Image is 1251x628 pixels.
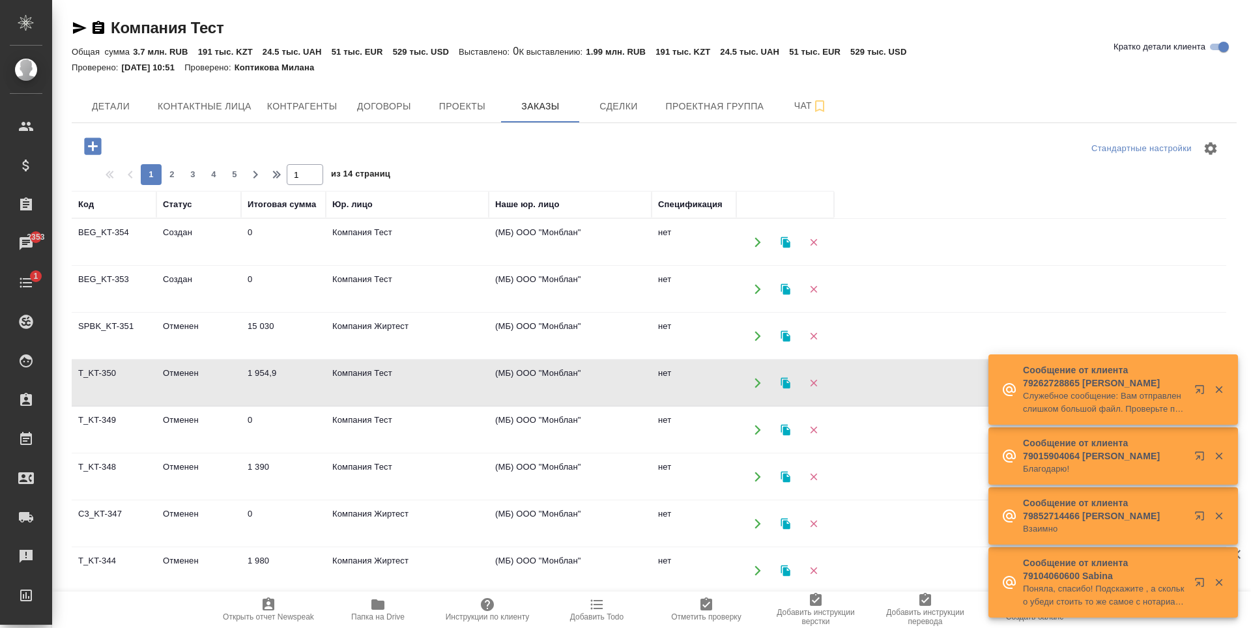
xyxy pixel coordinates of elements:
[489,360,652,406] td: (МБ) ООО "Монблан"
[156,407,241,453] td: Отменен
[671,612,741,621] span: Отметить проверку
[431,98,493,115] span: Проекты
[25,270,46,283] span: 1
[241,407,326,453] td: 0
[72,313,156,359] td: SPBK_KT-351
[542,592,652,628] button: Добавить Todo
[224,168,245,181] span: 5
[241,501,326,547] td: 0
[133,47,197,57] p: 3.7 млн. RUB
[800,510,827,537] button: Удалить
[163,198,192,211] div: Статус
[772,510,799,537] button: Клонировать
[658,198,723,211] div: Спецификация
[223,612,314,621] span: Открыть отчет Newspeak
[772,322,799,349] button: Клонировать
[652,454,736,500] td: нет
[772,416,799,443] button: Клонировать
[1195,133,1226,164] span: Настроить таблицу
[263,47,332,57] p: 24.5 тыс. UAH
[241,548,326,593] td: 1 980
[214,592,323,628] button: Открыть отчет Newspeak
[351,612,405,621] span: Папка на Drive
[980,592,1089,628] button: Создать баланс
[489,266,652,312] td: (МБ) ООО "Монблан"
[761,592,870,628] button: Добавить инструкции верстки
[446,612,530,621] span: Инструкции по клиенту
[744,557,771,584] button: Открыть
[72,501,156,547] td: C3_KT-347
[156,313,241,359] td: Отменен
[203,164,224,185] button: 4
[156,501,241,547] td: Отменен
[111,19,224,36] a: Компания Тест
[489,220,652,265] td: (МБ) ООО "Монблан"
[323,592,433,628] button: Папка на Drive
[326,501,489,547] td: Компания Жиртест
[122,63,185,72] p: [DATE] 10:51
[489,501,652,547] td: (МБ) ООО "Монблан"
[652,266,736,312] td: нет
[489,454,652,500] td: (МБ) ООО "Монблан"
[772,229,799,255] button: Клонировать
[19,231,52,244] span: 2353
[72,360,156,406] td: T_KT-350
[800,369,827,396] button: Удалить
[655,47,720,57] p: 191 тыс. KZT
[744,416,771,443] button: Открыть
[652,407,736,453] td: нет
[156,220,241,265] td: Создан
[509,98,571,115] span: Заказы
[489,548,652,593] td: (МБ) ООО "Монблан"
[652,501,736,547] td: нет
[489,407,652,453] td: (МБ) ООО "Монблан"
[78,198,94,211] div: Код
[652,592,761,628] button: Отметить проверку
[332,47,393,57] p: 51 тыс. EUR
[182,164,203,185] button: 3
[1186,503,1218,534] button: Открыть в новой вкладке
[1023,522,1186,535] p: Взаимно
[652,220,736,265] td: нет
[570,612,624,621] span: Добавить Todo
[241,454,326,500] td: 1 390
[772,369,799,396] button: Клонировать
[241,313,326,359] td: 15 030
[586,47,655,57] p: 1.99 млн. RUB
[800,229,827,255] button: Удалить
[3,227,49,260] a: 2353
[184,63,235,72] p: Проверено:
[495,198,560,211] div: Наше юр. лицо
[326,360,489,406] td: Компания Тест
[1186,377,1218,408] button: Открыть в новой вкладке
[156,266,241,312] td: Создан
[72,44,1237,59] div: 0
[162,168,182,181] span: 2
[1205,577,1232,588] button: Закрыть
[352,98,415,115] span: Договоры
[1023,463,1186,476] p: Благодарю!
[1205,510,1232,522] button: Закрыть
[267,98,338,115] span: Контрагенты
[744,322,771,349] button: Открыть
[587,98,650,115] span: Сделки
[744,229,771,255] button: Открыть
[772,276,799,302] button: Клонировать
[156,548,241,593] td: Отменен
[878,608,972,626] span: Добавить инструкции перевода
[744,463,771,490] button: Открыть
[1186,569,1218,601] button: Открыть в новой вкладке
[72,548,156,593] td: T_KT-344
[1023,496,1186,522] p: Сообщение от клиента 79852714466 [PERSON_NAME]
[720,47,789,57] p: 24.5 тыс. UAH
[772,557,799,584] button: Клонировать
[332,198,373,211] div: Юр. лицо
[326,407,489,453] td: Компания Тест
[248,198,316,211] div: Итоговая сумма
[1186,443,1218,474] button: Открыть в новой вкладке
[72,63,122,72] p: Проверено:
[72,220,156,265] td: BEG_KT-354
[79,98,142,115] span: Детали
[72,407,156,453] td: T_KT-349
[744,510,771,537] button: Открыть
